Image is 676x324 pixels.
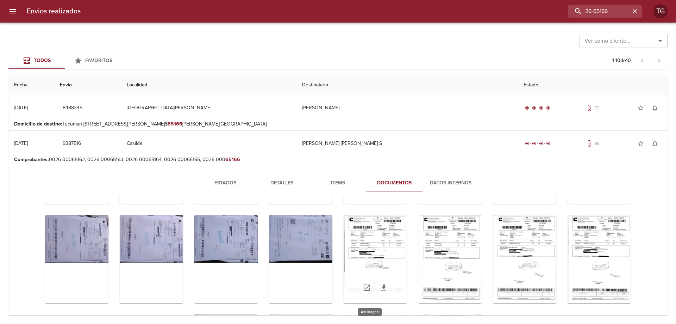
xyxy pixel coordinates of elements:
[120,215,183,303] div: Arir imagen
[427,179,475,188] span: Datos Internos
[493,215,556,303] div: Arir imagen
[63,104,82,112] span: 8488345
[296,75,518,95] th: Destinatario
[8,75,54,95] th: Fecha
[85,57,112,63] span: Favoritos
[651,140,658,147] span: notifications_none
[168,121,182,127] em: 65166
[568,215,631,303] div: Arir imagen
[370,179,418,188] span: Documentos
[54,75,121,95] th: Envio
[4,3,21,20] button: menu
[586,104,593,111] span: Tiene documentos adjuntos
[121,75,296,95] th: Localidad
[375,279,392,296] a: Descargar
[568,5,630,18] input: buscar
[651,52,668,69] span: Pagina siguiente
[60,102,85,115] button: 8488345
[296,95,518,121] td: [PERSON_NAME]
[60,137,84,150] button: 9387516
[546,141,550,146] span: radio_button_checked
[546,106,550,110] span: radio_button_checked
[586,140,593,147] span: Tiene documentos adjuntos
[14,156,662,163] p: 0026-00065162, 0026-00065163, 0026-00065164, 0026-00065165, 0026-000
[121,95,296,121] td: [GEOGRAPHIC_DATA][PERSON_NAME]
[518,75,668,95] th: Estado
[653,4,668,18] div: TG
[269,215,332,303] div: Arir imagen
[532,106,536,110] span: radio_button_checked
[525,141,529,146] span: radio_button_checked
[593,140,600,147] span: No tiene pedido asociado
[358,279,375,296] a: Abrir
[524,140,552,147] div: Entregado
[27,6,81,17] h6: Envios realizados
[612,57,631,64] p: 1 - 10 de 10
[63,139,81,148] span: 9387516
[8,52,121,69] div: Tabs Envios
[539,141,543,146] span: radio_button_checked
[655,36,665,46] button: Abrir
[539,106,543,110] span: radio_button_checked
[634,136,648,151] button: Agregar a favoritos
[648,101,662,115] button: Activar notificaciones
[637,104,644,111] span: star_border
[201,179,249,188] span: Estados
[314,179,362,188] span: Items
[14,140,28,146] div: [DATE]
[45,215,108,303] div: Arir imagen
[637,140,644,147] span: star_border
[121,131,296,156] td: Casilda
[225,157,240,163] em: 65166
[648,136,662,151] button: Activar notificaciones
[532,141,536,146] span: radio_button_checked
[14,105,28,111] div: [DATE]
[296,131,518,156] td: [PERSON_NAME] [PERSON_NAME] S
[524,104,552,111] div: Entregado
[14,157,49,163] b: Comprobantes :
[651,104,658,111] span: notifications_none
[634,57,651,64] span: Pagina anterior
[14,121,62,127] b: Domicilio de destino :
[197,175,479,191] div: Tabs detalle de guia
[653,4,668,18] div: Abrir información de usuario
[593,104,600,111] span: No tiene pedido asociado
[194,215,258,303] div: Arir imagen
[258,179,306,188] span: Detalles
[634,101,648,115] button: Agregar a favoritos
[418,215,482,303] div: Arir imagen
[34,57,51,63] span: Todos
[525,106,529,110] span: radio_button_checked
[14,121,662,128] p: Tucuman [STREET_ADDRESS][PERSON_NAME]$ [PERSON_NAME][GEOGRAPHIC_DATA]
